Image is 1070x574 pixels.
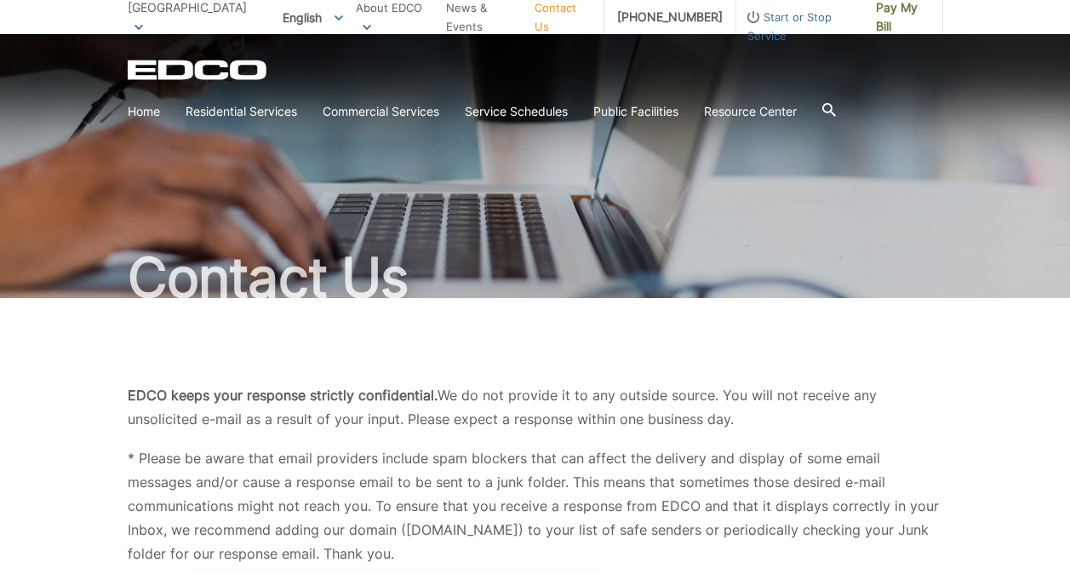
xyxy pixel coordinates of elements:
a: Service Schedules [465,102,568,121]
p: We do not provide it to any outside source. You will not receive any unsolicited e-mail as a resu... [128,383,943,431]
a: Residential Services [186,102,297,121]
b: EDCO keeps your response strictly confidential. [128,387,438,404]
a: Public Facilities [593,102,678,121]
h1: Contact Us [128,250,943,305]
a: EDCD logo. Return to the homepage. [128,60,269,80]
p: * Please be aware that email providers include spam blockers that can affect the delivery and dis... [128,446,943,565]
span: English [270,3,356,32]
a: Home [128,102,160,121]
a: Resource Center [704,102,797,121]
a: Commercial Services [323,102,439,121]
